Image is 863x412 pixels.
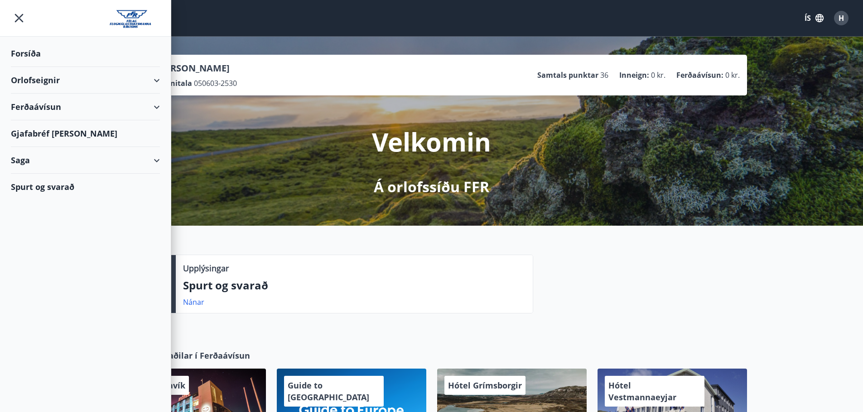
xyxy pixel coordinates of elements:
[619,70,649,80] p: Inneign :
[725,70,740,80] span: 0 kr.
[110,10,160,28] img: union_logo
[600,70,608,80] span: 36
[127,350,250,361] span: Samstarfsaðilar í Ferðaávísun
[127,380,185,391] span: Hótel Keflavík
[372,124,491,159] p: Velkomin
[374,177,489,197] p: Á orlofssíðu FFR
[11,120,160,147] div: Gjafabréf [PERSON_NAME]
[183,262,229,274] p: Upplýsingar
[830,7,852,29] button: H
[288,380,369,403] span: Guide to [GEOGRAPHIC_DATA]
[11,174,160,200] div: Spurt og svarað
[183,278,526,293] p: Spurt og svarað
[651,70,665,80] span: 0 kr.
[11,40,160,67] div: Forsíða
[11,147,160,174] div: Saga
[11,94,160,120] div: Ferðaávísun
[11,10,27,26] button: menu
[448,380,522,391] span: Hótel Grímsborgir
[194,78,237,88] span: 050603-2530
[156,78,192,88] p: Kennitala
[537,70,598,80] p: Samtals punktar
[800,10,829,26] button: ÍS
[839,13,844,23] span: H
[676,70,723,80] p: Ferðaávísun :
[156,62,237,75] p: [PERSON_NAME]
[183,297,204,307] a: Nánar
[11,67,160,94] div: Orlofseignir
[608,380,676,403] span: Hótel Vestmannaeyjar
